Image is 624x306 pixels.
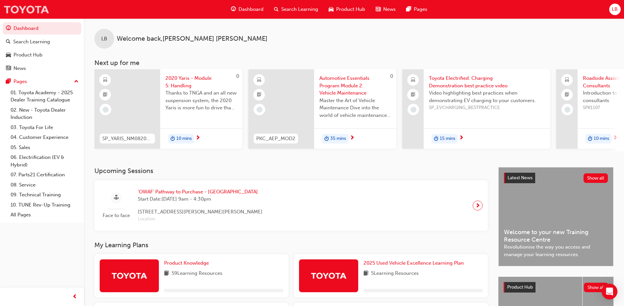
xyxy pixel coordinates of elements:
[6,39,11,45] span: search-icon
[3,62,81,75] a: News
[176,135,192,142] span: 10 mins
[411,76,415,84] span: laptop-icon
[6,79,11,85] span: pages-icon
[594,135,609,142] span: 10 mins
[504,229,608,243] span: Welcome to your new Training Resource Centre
[13,78,27,85] div: Pages
[164,259,212,267] a: Product Knowledge
[507,284,533,290] span: Product Hub
[390,73,393,79] span: 0
[336,6,365,13] span: Product Hub
[281,6,318,13] span: Search Learning
[13,51,42,59] div: Product Hub
[565,76,569,84] span: laptop-icon
[459,135,464,141] span: next-icon
[257,107,262,113] span: learningRecordVerb_NONE-icon
[269,3,323,16] a: search-iconSearch Learning
[8,180,81,190] a: 08. Service
[330,135,346,142] span: 35 mins
[584,173,608,183] button: Show all
[475,201,480,210] span: next-icon
[3,76,81,88] button: Pages
[612,6,618,13] span: LB
[411,91,415,99] span: booktick-icon
[72,293,77,301] span: prev-icon
[8,122,81,133] a: 03. Toyota For Life
[376,5,381,13] span: news-icon
[3,36,81,48] a: Search Learning
[3,2,49,17] a: Trak
[370,3,401,16] a: news-iconNews
[256,135,295,142] span: PKC_AEP_MOD2
[74,77,79,86] span: up-icon
[172,270,222,278] span: 59 Learning Resources
[429,89,545,104] span: Video highlighting best practices when demonstrating EV charging to your customers.
[402,69,550,149] a: Toyota Electrified: Charging Demonstration best practice videoVideo highlighting best practices w...
[3,21,81,76] button: DashboardSearch LearningProduct HubNews
[434,135,438,143] span: duration-icon
[13,38,50,46] div: Search Learning
[103,91,108,99] span: booktick-icon
[195,135,200,141] span: next-icon
[383,6,396,13] span: News
[114,194,119,202] span: sessionType_FACE_TO_FACE-icon
[238,6,263,13] span: Dashboard
[94,167,488,175] h3: Upcoming Sessions
[323,3,370,16] a: car-iconProduct Hub
[609,4,621,15] button: LB
[6,52,11,58] span: car-icon
[401,3,433,16] a: pages-iconPages
[414,6,427,13] span: Pages
[8,132,81,142] a: 04. Customer Experience
[508,175,533,181] span: Latest News
[8,152,81,170] a: 06. Electrification (EV & Hybrid)
[248,69,396,149] a: 0PKC_AEP_MOD2Automotive Essentials Program Module 2: Vehicle MaintenanceMaster the Art of Vehicle...
[504,282,608,293] a: Product HubShow all
[101,35,107,43] span: LB
[498,167,613,266] a: Latest NewsShow allWelcome to your new Training Resource CentreRevolutionise the way you access a...
[138,215,262,223] span: Location
[236,73,239,79] span: 0
[8,105,81,122] a: 02. New - Toyota Dealer Induction
[588,135,592,143] span: duration-icon
[406,5,411,13] span: pages-icon
[164,270,169,278] span: book-icon
[8,88,81,105] a: 01. Toyota Academy - 2025 Dealer Training Catalogue
[103,107,109,113] span: learningRecordVerb_NONE-icon
[504,173,608,183] a: Latest NewsShow all
[226,3,269,16] a: guage-iconDashboard
[100,186,483,226] a: Face to face'OWAF' Pathway to Purchase - [GEOGRAPHIC_DATA]Start Date:[DATE] 9am - 4:30pm[STREET_A...
[371,270,419,278] span: 5 Learning Resources
[565,91,569,99] span: booktick-icon
[584,283,609,292] button: Show all
[440,135,455,142] span: 15 mins
[138,195,262,203] span: Start Date: [DATE] 9am - 4:30pm
[170,135,175,143] span: duration-icon
[13,65,26,72] div: News
[164,260,209,266] span: Product Knowledge
[257,91,262,99] span: booktick-icon
[363,259,466,267] a: 2025 Used Vehicle Excellence Learning Plan
[117,35,267,43] span: Welcome back , [PERSON_NAME] [PERSON_NAME]
[257,76,262,84] span: learningResourceType_ELEARNING-icon
[111,270,147,281] img: Trak
[231,5,236,13] span: guage-icon
[504,243,608,258] span: Revolutionise the way you access and manage your learning resources.
[319,97,391,119] span: Master the Art of Vehicle Maintenance Dive into the world of vehicle maintenance with this compre...
[602,284,617,299] div: Open Intercom Messenger
[429,75,545,89] span: Toyota Electrified: Charging Demonstration best practice video
[8,210,81,220] a: All Pages
[6,26,11,32] span: guage-icon
[274,5,279,13] span: search-icon
[103,76,108,84] span: learningResourceType_ELEARNING-icon
[94,241,488,249] h3: My Learning Plans
[3,22,81,34] a: Dashboard
[8,142,81,153] a: 05. Sales
[363,260,464,266] span: 2025 Used Vehicle Excellence Learning Plan
[94,69,242,149] a: 0SP_YARIS_NM0820_EL_052020 Yaris - Module 5: HandlingThanks to TNGA and an all new suspension sys...
[100,212,133,219] span: Face to face
[564,107,570,113] span: learningRecordVerb_NONE-icon
[613,135,618,141] span: next-icon
[324,135,329,143] span: duration-icon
